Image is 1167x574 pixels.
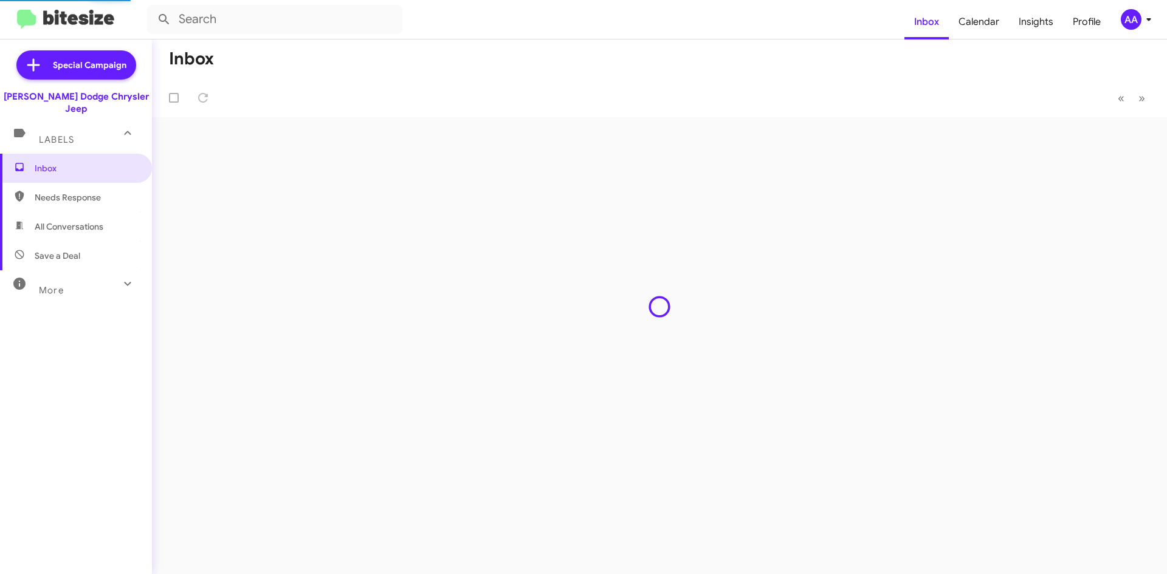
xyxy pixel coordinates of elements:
button: Next [1131,86,1152,111]
div: AA [1121,9,1141,30]
span: Special Campaign [53,59,126,71]
span: All Conversations [35,220,103,233]
input: Search [147,5,402,34]
button: AA [1110,9,1154,30]
a: Insights [1009,4,1063,39]
span: « [1118,91,1124,106]
span: Needs Response [35,191,138,203]
h1: Inbox [169,49,214,69]
span: Save a Deal [35,250,80,262]
a: Special Campaign [16,50,136,80]
span: Inbox [35,162,138,174]
a: Inbox [904,4,949,39]
nav: Page navigation example [1111,86,1152,111]
a: Profile [1063,4,1110,39]
a: Calendar [949,4,1009,39]
span: Labels [39,134,74,145]
span: » [1138,91,1145,106]
button: Previous [1110,86,1132,111]
span: More [39,285,64,296]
